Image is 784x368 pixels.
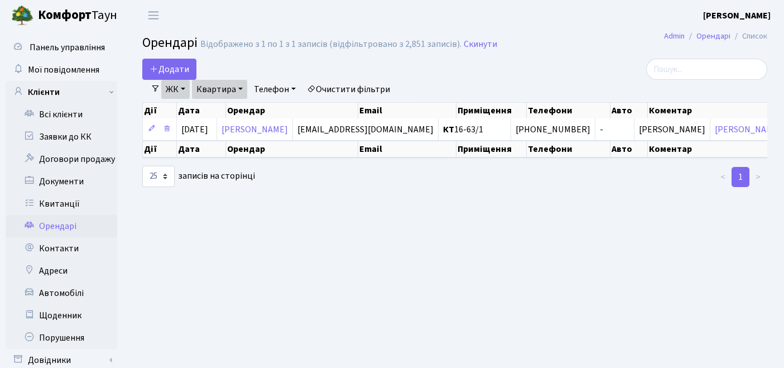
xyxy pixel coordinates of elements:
a: [PERSON_NAME] [222,123,288,136]
th: Дії [143,103,177,118]
th: Дії [143,141,177,157]
span: [EMAIL_ADDRESS][DOMAIN_NAME] [297,123,434,136]
span: - [600,125,629,134]
th: Орендар [226,103,358,118]
a: Порушення [6,327,117,349]
th: Коментар [648,141,780,157]
a: Клієнти [6,81,117,103]
th: Телефони [527,103,610,118]
nav: breadcrumb [647,25,784,48]
th: Email [358,141,456,157]
a: [PERSON_NAME] [715,123,781,136]
th: Авто [610,103,647,118]
a: Щоденник [6,304,117,327]
th: Дата [177,103,226,118]
select: записів на сторінці [142,166,175,187]
a: Заявки до КК [6,126,117,148]
a: Скинути [464,39,497,50]
span: Мої повідомлення [28,64,99,76]
span: Панель управління [30,41,105,54]
a: Квартира [192,80,247,99]
a: Всі клієнти [6,103,117,126]
a: 1 [732,167,749,187]
input: Пошук... [646,59,767,80]
button: Переключити навігацію [140,6,167,25]
a: Панель управління [6,36,117,59]
label: записів на сторінці [142,166,255,187]
span: Додати [150,63,189,75]
a: Орендарі [6,215,117,237]
a: Квитанції [6,193,117,215]
th: Орендар [226,141,358,157]
a: Admin [664,30,685,42]
li: Список [730,30,767,42]
a: Телефон [249,80,300,99]
a: Мої повідомлення [6,59,117,81]
b: Комфорт [38,6,92,24]
a: Договори продажу [6,148,117,170]
span: [PERSON_NAME] [639,123,705,136]
th: Приміщення [456,103,527,118]
a: Документи [6,170,117,193]
span: [DATE] [181,123,208,136]
th: Телефони [527,141,610,157]
th: Дата [177,141,226,157]
th: Коментар [648,103,780,118]
th: Приміщення [456,141,527,157]
a: Орендарі [696,30,730,42]
span: Таун [38,6,117,25]
th: Email [358,103,456,118]
a: Додати [142,59,196,80]
a: Очистити фільтри [302,80,395,99]
a: [PERSON_NAME] [703,9,771,22]
div: Відображено з 1 по 1 з 1 записів (відфільтровано з 2,851 записів). [200,39,461,50]
a: ЖК [161,80,190,99]
span: 16-63/1 [443,125,506,134]
a: Адреси [6,260,117,282]
b: КТ [443,123,454,136]
a: Контакти [6,237,117,260]
span: Орендарі [142,33,198,52]
span: [PHONE_NUMBER] [516,125,590,134]
a: Автомобілі [6,282,117,304]
img: logo.png [11,4,33,27]
th: Авто [610,141,647,157]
